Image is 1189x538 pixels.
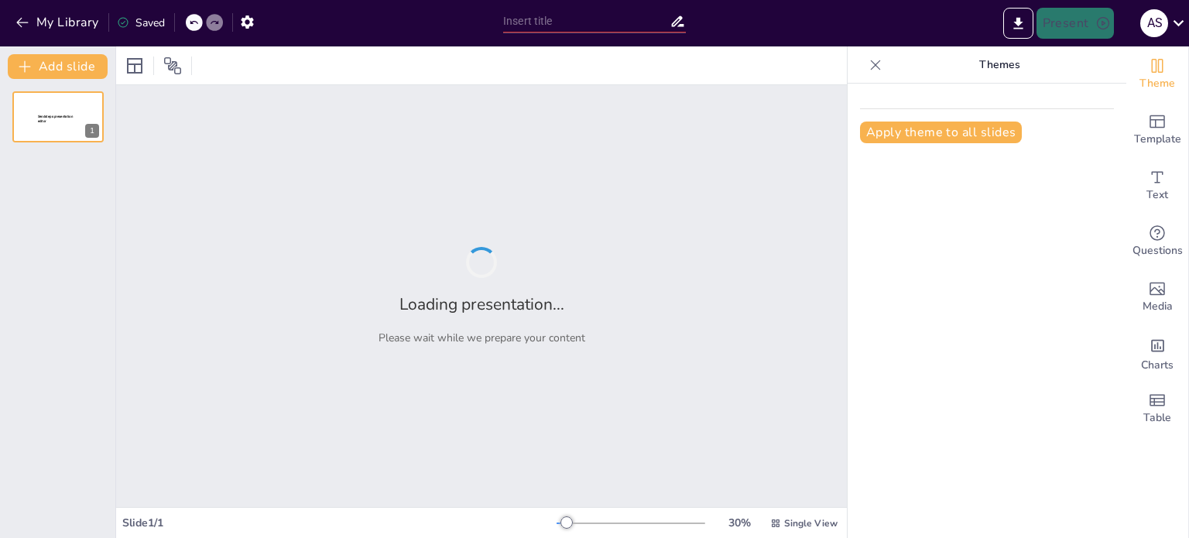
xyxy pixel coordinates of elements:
[163,57,182,75] span: Position
[8,54,108,79] button: Add slide
[1126,269,1188,325] div: Add images, graphics, shapes or video
[1132,242,1183,259] span: Questions
[503,10,670,33] input: Insert title
[784,517,838,529] span: Single View
[1134,131,1181,148] span: Template
[85,124,99,138] div: 1
[1126,214,1188,269] div: Get real-time input from your audience
[1140,9,1168,37] div: A S
[12,10,105,35] button: My Library
[1037,8,1114,39] button: Present
[1126,102,1188,158] div: Add ready made slides
[122,53,147,78] div: Layout
[12,91,104,142] div: 1
[888,46,1111,84] p: Themes
[1126,46,1188,102] div: Change the overall theme
[122,516,557,530] div: Slide 1 / 1
[38,115,73,123] span: Sendsteps presentation editor
[1140,8,1168,39] button: A S
[379,331,585,345] p: Please wait while we prepare your content
[1003,8,1033,39] button: Export to PowerPoint
[399,293,564,315] h2: Loading presentation...
[1126,381,1188,437] div: Add a table
[1143,409,1171,427] span: Table
[1126,158,1188,214] div: Add text boxes
[1141,357,1174,374] span: Charts
[1126,325,1188,381] div: Add charts and graphs
[721,516,758,530] div: 30 %
[117,15,165,30] div: Saved
[1146,187,1168,204] span: Text
[1143,298,1173,315] span: Media
[1139,75,1175,92] span: Theme
[860,122,1022,143] button: Apply theme to all slides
